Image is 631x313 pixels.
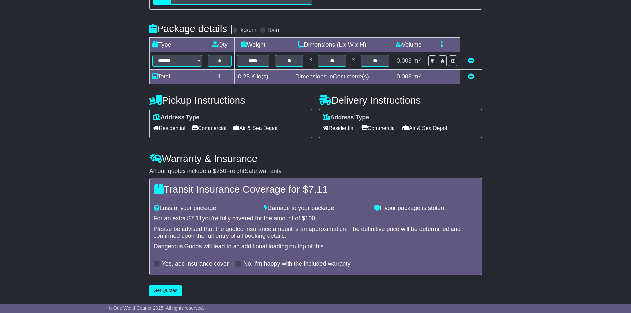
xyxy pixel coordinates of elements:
[149,153,482,164] h4: Warranty & Insurance
[319,95,482,106] h4: Delivery Instructions
[268,27,279,34] label: lb/in
[149,285,182,296] button: Get Quotes
[234,38,272,52] td: Weight
[153,123,185,133] span: Residential
[418,73,421,78] sup: 3
[149,70,205,84] td: Total
[162,260,229,268] label: Yes, add insurance cover
[413,73,421,80] span: m
[150,205,261,212] div: Loss of your package
[149,38,205,52] td: Type
[272,70,392,84] td: Dimensions in Centimetre(s)
[361,123,396,133] span: Commercial
[149,168,482,175] div: All our quotes include a $ FreightSafe warranty.
[308,184,328,195] span: 7.11
[392,38,425,52] td: Volume
[149,23,233,34] h4: Package details |
[260,205,371,212] div: Damage to your package
[371,205,481,212] div: If your package is stolen
[205,70,234,84] td: 1
[413,57,421,64] span: m
[323,114,369,121] label: Address Type
[205,38,234,52] td: Qty
[305,215,315,222] span: 100
[243,260,351,268] label: No, I'm happy with the included warranty
[154,215,478,222] div: For an extra $ you're fully covered for the amount of $ .
[192,123,226,133] span: Commercial
[234,70,272,84] td: Kilo(s)
[154,243,478,250] div: Dangerous Goods will lead to an additional loading on top of this.
[397,73,412,80] span: 0.003
[153,114,200,121] label: Address Type
[216,168,226,174] span: 250
[240,27,256,34] label: kg/cm
[191,215,202,222] span: 7.11
[154,184,478,195] h4: Transit Insurance Coverage for $
[149,95,312,106] h4: Pickup Instructions
[418,57,421,62] sup: 3
[468,57,474,64] a: Remove this item
[272,38,392,52] td: Dimensions (L x W x H)
[397,57,412,64] span: 0.003
[349,52,358,70] td: x
[238,73,250,80] span: 0.25
[402,123,447,133] span: Air & Sea Depot
[323,123,355,133] span: Residential
[306,52,315,70] td: x
[154,226,478,240] div: Please be advised that the quoted insurance amount is an approximation. The definitive price will...
[468,73,474,80] a: Add new item
[233,123,278,133] span: Air & Sea Depot
[109,305,204,311] span: © One World Courier 2025. All rights reserved.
